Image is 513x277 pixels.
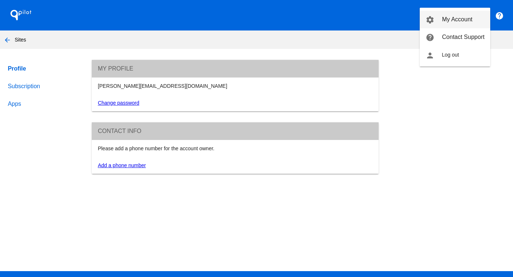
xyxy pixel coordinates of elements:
[426,33,434,42] mat-icon: help
[426,15,434,24] mat-icon: settings
[442,16,473,22] span: My Account
[426,51,434,60] mat-icon: person
[442,52,459,58] span: Log out
[442,34,485,40] span: Contact Support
